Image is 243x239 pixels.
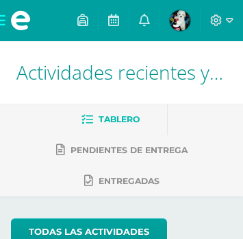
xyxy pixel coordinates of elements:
[99,176,159,186] span: Entregadas
[71,145,188,155] span: Pendientes de entrega
[170,10,190,31] img: 70015ccc4c082194efa4aa3ae2a158a9.png
[56,139,188,161] a: Pendientes de entrega
[81,109,140,130] a: Tablero
[84,170,159,192] a: Entregadas
[99,114,140,124] span: Tablero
